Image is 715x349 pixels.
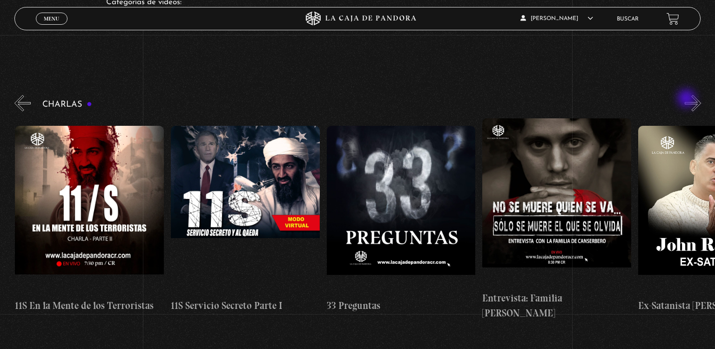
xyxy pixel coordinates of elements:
h4: 33 Preguntas [327,298,476,313]
a: 11S En la Mente de los Terroristas [15,118,164,320]
button: Next [685,95,701,111]
h3: Charlas [42,100,92,109]
span: Cerrar [41,24,63,30]
a: View your shopping cart [667,12,679,25]
a: 11S Servicio Secreto Parte I [171,118,320,320]
span: [PERSON_NAME] [520,16,593,21]
a: 33 Preguntas [327,118,476,320]
h4: Entrevista: Familia [PERSON_NAME] [482,291,631,320]
h4: 11S En la Mente de los Terroristas [15,298,164,313]
h4: 11S Servicio Secreto Parte I [171,298,320,313]
span: Menu [44,16,59,21]
button: Previous [14,95,31,111]
a: Buscar [617,16,639,22]
a: Entrevista: Familia [PERSON_NAME] [482,118,631,320]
